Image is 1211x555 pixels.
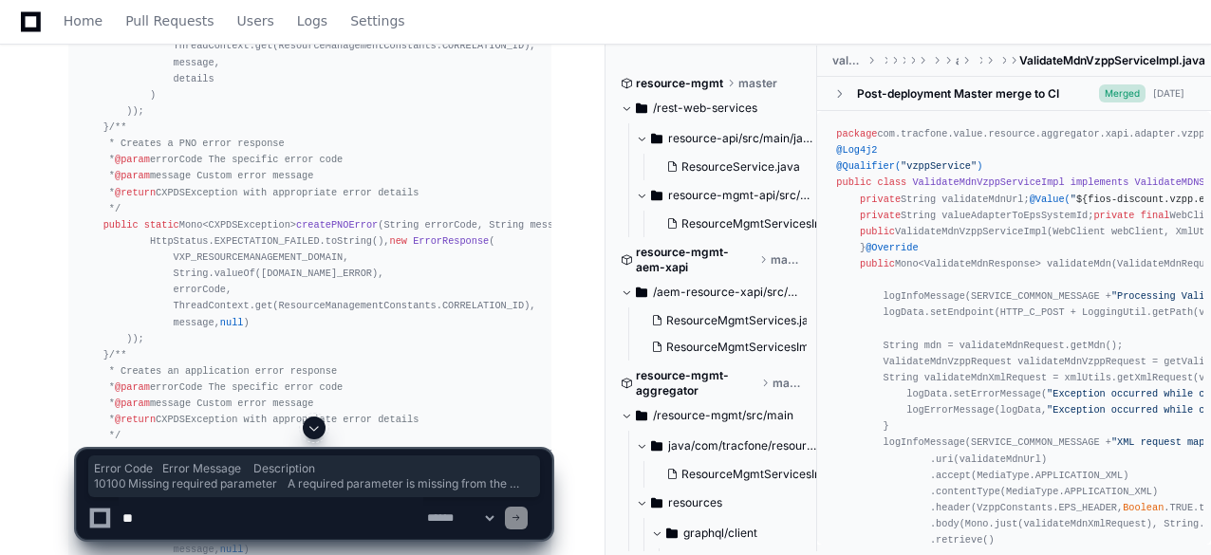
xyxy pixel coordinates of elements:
span: Settings [350,15,404,27]
span: master [773,376,803,391]
span: implements [1071,176,1129,188]
span: class [877,176,906,188]
span: /aem-resource-xapi/src/main/java/com/tracfone/aem/resource/xapi/service [653,285,803,300]
span: ResourceService.java [681,159,800,175]
span: ResourceMgmtServices.java [666,313,822,328]
span: resource-api/src/main/java/com/tracfone/resource/service [668,131,818,146]
span: static [144,219,179,231]
span: @param [115,381,150,393]
span: resource-mgmt-api/src/main/java/com/tracfone/resourcemgmt/service [668,188,818,203]
svg: Directory [636,281,647,304]
span: ErrorResponse [413,235,489,247]
span: public [860,258,895,269]
span: master [738,76,777,91]
button: ResourceMgmtServicesImpl.java [659,211,822,237]
button: resource-mgmt-api/src/main/java/com/tracfone/resourcemgmt/service [636,180,818,211]
span: ValidateMdnVzppServiceImpl [912,176,1064,188]
span: private [860,210,901,221]
svg: Directory [651,184,662,207]
span: ValidateMdnVzppServiceImpl.java [1019,53,1205,68]
span: public [103,219,139,231]
span: @param [115,170,150,181]
span: @Override [866,242,918,253]
button: resource-api/src/main/java/com/tracfone/resource/service [636,123,818,154]
span: aggregator [956,53,959,68]
span: final [1141,210,1170,221]
button: /rest-web-services [621,93,803,123]
span: public [836,176,871,188]
button: ResourceMgmtServices.java [643,307,807,334]
span: private [860,194,901,205]
button: /aem-resource-xapi/src/main/java/com/tracfone/aem/resource/xapi/service [621,277,803,307]
span: public [860,226,895,237]
span: Home [64,15,102,27]
span: createPNOError [296,219,378,231]
div: [DATE] [1153,86,1184,101]
div: Post-deployment Master merge to CI [857,86,1059,102]
span: resource-mgmt [636,76,723,91]
span: "vzppService" [901,160,977,172]
span: /rest-web-services [653,101,757,116]
svg: Directory [651,127,662,150]
button: /resource-mgmt/src/main [621,400,803,431]
span: Error Code Error Message Description 10100 Missing required parameter A required parameter is mis... [94,461,534,491]
span: master [771,252,803,268]
span: @return [115,187,156,198]
span: @param [115,398,150,409]
span: new [390,235,407,247]
span: value-resource-aggregator-xapi [832,53,864,68]
span: (String errorCode, String message) [378,219,576,231]
span: Users [237,15,274,27]
button: ResourceMgmtServicesImpl.java [643,334,807,361]
span: null [220,317,244,328]
span: Pull Requests [125,15,214,27]
svg: Directory [636,97,647,120]
span: /** * Creates a PNO error response * errorCode The specific error code * message Custom error mes... [80,121,419,214]
span: resource-mgmt-aem-xapi [636,245,755,275]
span: Merged [1099,84,1146,102]
svg: Directory [636,404,647,427]
span: @Qualifier( ) [836,160,982,172]
span: /resource-mgmt/src/main [653,408,793,423]
span: resource-mgmt-aggregator [636,368,757,398]
span: @param [115,154,150,165]
span: package [836,128,877,139]
span: @return [115,414,156,425]
span: @Log4j2 [836,144,877,156]
span: Logs [297,15,327,27]
button: ResourceService.java [659,154,807,180]
span: ResourceMgmtServicesImpl.java [681,216,860,231]
span: private [1093,210,1134,221]
span: ResourceMgmtServicesImpl.java [666,340,845,355]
